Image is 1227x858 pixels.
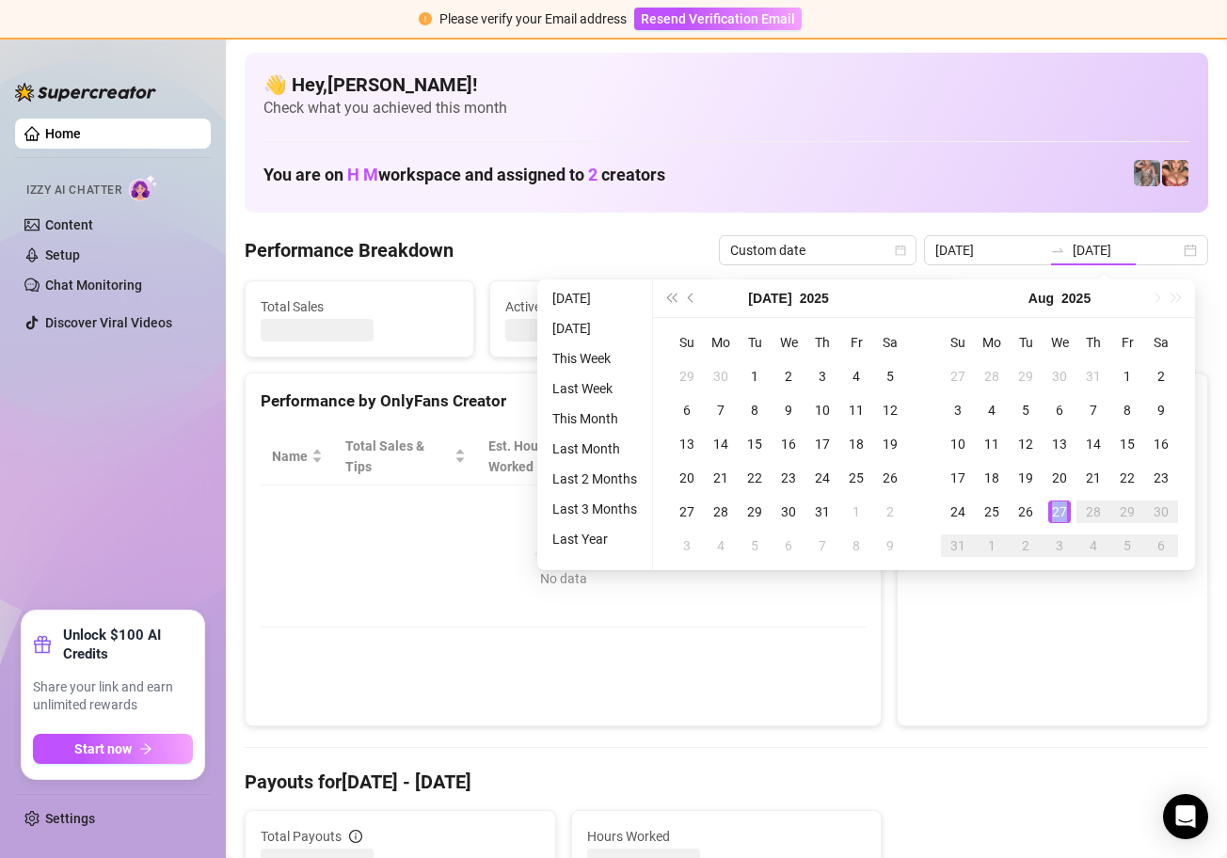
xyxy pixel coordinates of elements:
span: gift [33,635,52,654]
h4: 👋 Hey, [PERSON_NAME] ! [263,71,1189,98]
div: Est. Hours Worked [488,436,595,477]
div: Performance by OnlyFans Creator [261,389,866,414]
img: logo-BBDzfeDw.svg [15,83,156,102]
span: H M [347,165,378,184]
span: Total Payouts [261,826,342,847]
div: Sales by OnlyFans Creator [913,389,1192,414]
div: Open Intercom Messenger [1163,794,1208,839]
span: to [1050,243,1065,258]
div: No data [279,568,847,589]
span: Hours Worked [587,826,867,847]
span: arrow-right [139,742,152,755]
button: Resend Verification Email [634,8,802,30]
img: AI Chatter [129,174,158,201]
span: calendar [895,245,906,256]
span: Active Chats [505,296,703,317]
h4: Payouts for [DATE] - [DATE] [245,769,1208,795]
input: End date [1073,240,1180,261]
span: Start now [74,741,132,756]
a: Content [45,217,93,232]
span: Sales / Hour [632,436,704,477]
span: Name [272,446,308,467]
input: Start date [935,240,1043,261]
span: 2 [588,165,598,184]
span: exclamation-circle [419,12,432,25]
span: Total Sales [261,296,458,317]
a: Settings [45,811,95,826]
span: Check what you achieved this month [263,98,1189,119]
a: Chat Monitoring [45,278,142,293]
span: Chat Conversion [742,436,840,477]
h4: Performance Breakdown [245,237,454,263]
a: Home [45,126,81,141]
span: Resend Verification Email [641,11,795,26]
span: Custom date [730,236,905,264]
img: pennylondon [1162,160,1188,186]
th: Name [261,428,334,485]
th: Chat Conversion [731,428,867,485]
button: Start nowarrow-right [33,734,193,764]
img: pennylondonvip [1134,160,1160,186]
span: Total Sales & Tips [345,436,451,477]
h1: You are on workspace and assigned to creators [263,165,665,185]
span: Messages Sent [750,296,948,317]
th: Sales / Hour [621,428,730,485]
th: Total Sales & Tips [334,428,477,485]
a: Setup [45,247,80,262]
span: info-circle [349,830,362,843]
div: Please verify your Email address [439,8,627,29]
a: Discover Viral Videos [45,315,172,330]
span: swap-right [1050,243,1065,258]
strong: Unlock $100 AI Credits [63,626,193,663]
span: Share your link and earn unlimited rewards [33,678,193,715]
span: Izzy AI Chatter [26,182,121,199]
